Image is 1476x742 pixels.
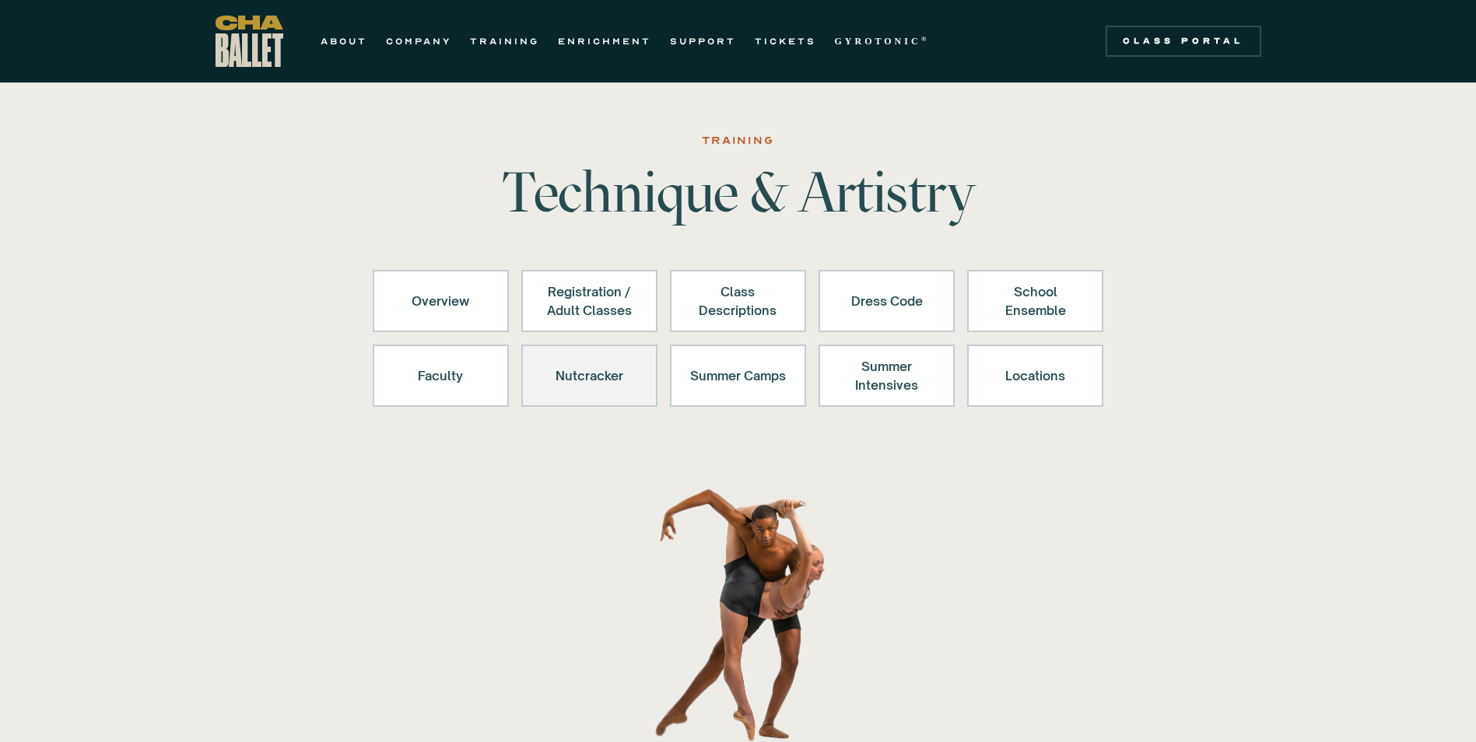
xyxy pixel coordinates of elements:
[542,357,637,394] div: Nutcracker
[835,36,921,47] strong: GYROTONIC
[839,357,934,394] div: Summer Intensives
[393,357,489,394] div: Faculty
[542,282,637,320] div: Registration / Adult Classes
[521,345,657,407] a: Nutcracker
[386,32,451,51] a: COMPANY
[755,32,816,51] a: TICKETS
[496,164,981,220] h1: Technique & Artistry
[702,131,773,150] div: Training
[819,345,955,407] a: Summer Intensives
[1106,26,1261,57] a: Class Portal
[921,35,930,43] sup: ®
[216,16,283,67] a: home
[967,270,1103,332] a: School Ensemble
[690,282,786,320] div: Class Descriptions
[521,270,657,332] a: Registration /Adult Classes
[835,32,930,51] a: GYROTONIC®
[321,32,367,51] a: ABOUT
[470,32,539,51] a: TRAINING
[987,357,1083,394] div: Locations
[670,345,806,407] a: Summer Camps
[819,270,955,332] a: Dress Code
[393,282,489,320] div: Overview
[967,345,1103,407] a: Locations
[987,282,1083,320] div: School Ensemble
[839,282,934,320] div: Dress Code
[670,32,736,51] a: SUPPORT
[690,357,786,394] div: Summer Camps
[1115,35,1252,47] div: Class Portal
[373,345,509,407] a: Faculty
[373,270,509,332] a: Overview
[558,32,651,51] a: ENRICHMENT
[670,270,806,332] a: Class Descriptions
